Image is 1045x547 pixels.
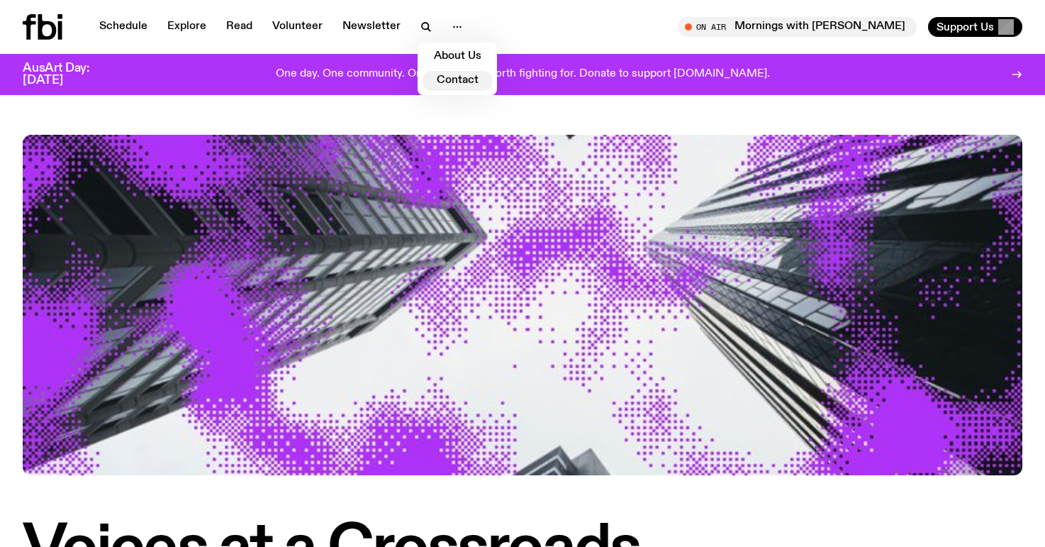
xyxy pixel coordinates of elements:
a: Volunteer [264,17,331,37]
a: About Us [422,47,493,67]
a: Contact [422,71,493,91]
img: looking up to the sky, you see tall buildings. A purple pixelation sprawls across this image. [23,135,1022,475]
a: Newsletter [334,17,409,37]
button: On AirMornings with [PERSON_NAME] [678,17,917,37]
button: Support Us [928,17,1022,37]
span: Support Us [937,21,994,33]
a: Explore [159,17,215,37]
a: Schedule [91,17,156,37]
h3: AusArt Day: [DATE] [23,62,113,87]
a: Read [218,17,261,37]
p: One day. One community. One frequency worth fighting for. Donate to support [DOMAIN_NAME]. [276,68,770,81]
